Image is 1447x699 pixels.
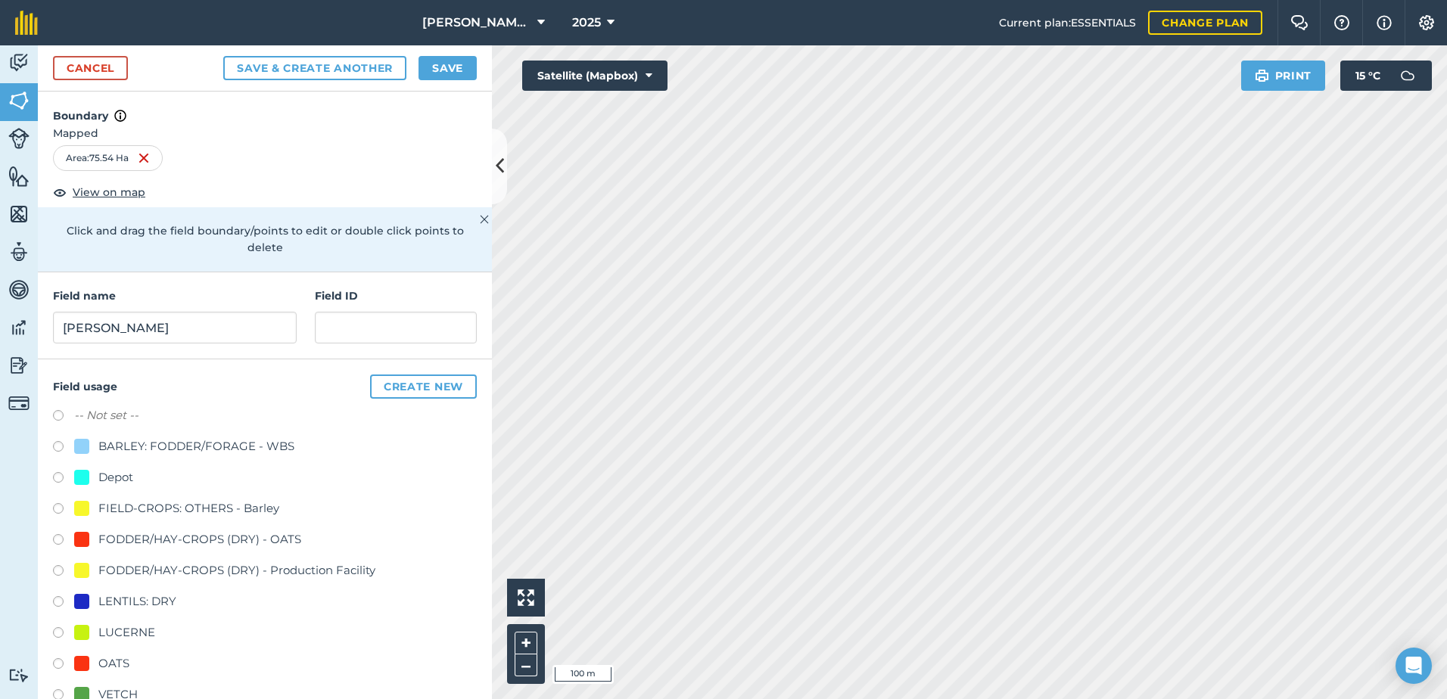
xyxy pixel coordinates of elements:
[53,183,145,201] button: View on map
[1290,15,1309,30] img: Two speech bubbles overlapping with the left bubble in the forefront
[8,354,30,377] img: svg+xml;base64,PD94bWwgdmVyc2lvbj0iMS4wIiBlbmNvZGluZz0idXRmLTgiPz4KPCEtLSBHZW5lcmF0b3I6IEFkb2JlIE...
[38,92,492,125] h4: Boundary
[98,499,279,517] div: FIELD-CROPS: OTHERS - Barley
[522,61,667,91] button: Satellite (Mapbox)
[53,145,163,171] div: Area : 75.54 Ha
[370,374,477,399] button: Create new
[1417,15,1436,30] img: A cog icon
[8,316,30,339] img: svg+xml;base64,PD94bWwgdmVyc2lvbj0iMS4wIiBlbmNvZGluZz0idXRmLTgiPz4KPCEtLSBHZW5lcmF0b3I6IEFkb2JlIE...
[98,530,301,548] div: FODDER/HAY-CROPS (DRY) - OATS
[138,149,150,167] img: svg+xml;base64,PHN2ZyB4bWxucz0iaHR0cDovL3d3dy53My5vcmcvMjAwMC9zdmciIHdpZHRoPSIxNiIgaGVpZ2h0PSIyNC...
[515,654,537,676] button: –
[38,125,492,141] span: Mapped
[98,561,375,579] div: FODDER/HAY-CROPS (DRY) - Production Facility
[53,222,477,256] p: Click and drag the field boundary/points to edit or double click points to delete
[98,623,155,642] div: LUCERNE
[1340,61,1432,91] button: 15 °C
[1148,11,1262,35] a: Change plan
[8,393,30,414] img: svg+xml;base64,PD94bWwgdmVyc2lvbj0iMS4wIiBlbmNvZGluZz0idXRmLTgiPz4KPCEtLSBHZW5lcmF0b3I6IEFkb2JlIE...
[98,437,294,455] div: BARLEY: FODDER/FORAGE - WBS
[422,14,531,32] span: [PERSON_NAME] ASAHI PADDOCKS
[572,14,601,32] span: 2025
[8,51,30,74] img: svg+xml;base64,PD94bWwgdmVyc2lvbj0iMS4wIiBlbmNvZGluZz0idXRmLTgiPz4KPCEtLSBHZW5lcmF0b3I6IEFkb2JlIE...
[515,632,537,654] button: +
[315,287,477,304] h4: Field ID
[8,278,30,301] img: svg+xml;base64,PD94bWwgdmVyc2lvbj0iMS4wIiBlbmNvZGluZz0idXRmLTgiPz4KPCEtLSBHZW5lcmF0b3I6IEFkb2JlIE...
[1333,15,1351,30] img: A question mark icon
[1393,61,1423,91] img: svg+xml;base64,PD94bWwgdmVyc2lvbj0iMS4wIiBlbmNvZGluZz0idXRmLTgiPz4KPCEtLSBHZW5lcmF0b3I6IEFkb2JlIE...
[999,14,1136,31] span: Current plan : ESSENTIALS
[8,241,30,263] img: svg+xml;base64,PD94bWwgdmVyc2lvbj0iMS4wIiBlbmNvZGluZz0idXRmLTgiPz4KPCEtLSBHZW5lcmF0b3I6IEFkb2JlIE...
[98,592,176,610] div: LENTILS: DRY
[98,654,129,673] div: OATS
[53,183,67,201] img: svg+xml;base64,PHN2ZyB4bWxucz0iaHR0cDovL3d3dy53My5vcmcvMjAwMC9zdmciIHdpZHRoPSIxOCIgaGVpZ2h0PSIyNC...
[73,184,145,200] span: View on map
[1377,14,1392,32] img: svg+xml;base64,PHN2ZyB4bWxucz0iaHR0cDovL3d3dy53My5vcmcvMjAwMC9zdmciIHdpZHRoPSIxNyIgaGVpZ2h0PSIxNy...
[8,668,30,682] img: svg+xml;base64,PD94bWwgdmVyc2lvbj0iMS4wIiBlbmNvZGluZz0idXRmLTgiPz4KPCEtLSBHZW5lcmF0b3I6IEFkb2JlIE...
[1396,648,1432,684] div: Open Intercom Messenger
[223,56,406,80] button: Save & Create Another
[1355,61,1380,91] span: 15 ° C
[53,56,128,80] a: Cancel
[98,468,133,486] div: Depot
[1255,67,1269,85] img: svg+xml;base64,PHN2ZyB4bWxucz0iaHR0cDovL3d3dy53My5vcmcvMjAwMC9zdmciIHdpZHRoPSIxOSIgaGVpZ2h0PSIyNC...
[518,589,534,606] img: Four arrows, one pointing top left, one top right, one bottom right and the last bottom left
[419,56,477,80] button: Save
[8,89,30,112] img: svg+xml;base64,PHN2ZyB4bWxucz0iaHR0cDovL3d3dy53My5vcmcvMjAwMC9zdmciIHdpZHRoPSI1NiIgaGVpZ2h0PSI2MC...
[53,287,297,304] h4: Field name
[15,11,38,35] img: fieldmargin Logo
[480,210,489,228] img: svg+xml;base64,PHN2ZyB4bWxucz0iaHR0cDovL3d3dy53My5vcmcvMjAwMC9zdmciIHdpZHRoPSIyMiIgaGVpZ2h0PSIzMC...
[53,374,477,399] h4: Field usage
[8,128,30,149] img: svg+xml;base64,PD94bWwgdmVyc2lvbj0iMS4wIiBlbmNvZGluZz0idXRmLTgiPz4KPCEtLSBHZW5lcmF0b3I6IEFkb2JlIE...
[114,107,126,125] img: svg+xml;base64,PHN2ZyB4bWxucz0iaHR0cDovL3d3dy53My5vcmcvMjAwMC9zdmciIHdpZHRoPSIxNyIgaGVpZ2h0PSIxNy...
[8,165,30,188] img: svg+xml;base64,PHN2ZyB4bWxucz0iaHR0cDovL3d3dy53My5vcmcvMjAwMC9zdmciIHdpZHRoPSI1NiIgaGVpZ2h0PSI2MC...
[74,406,138,424] label: -- Not set --
[8,203,30,225] img: svg+xml;base64,PHN2ZyB4bWxucz0iaHR0cDovL3d3dy53My5vcmcvMjAwMC9zdmciIHdpZHRoPSI1NiIgaGVpZ2h0PSI2MC...
[1241,61,1326,91] button: Print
